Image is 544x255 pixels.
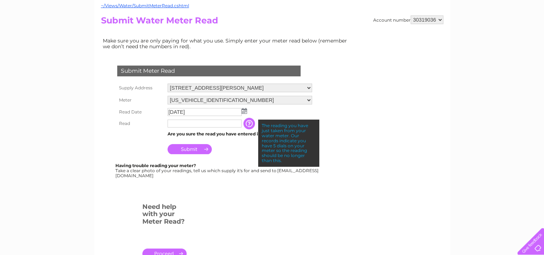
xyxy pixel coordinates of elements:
img: ... [242,108,247,114]
th: Read [115,118,166,129]
div: Account number [373,15,443,24]
div: The reading you have just taken from your water meter. Our records indicate you have 5 dials on y... [258,120,319,166]
td: Are you sure the read you have entered is correct? [166,129,314,139]
img: logo.png [19,19,56,41]
input: Information [243,118,256,129]
a: ~/Views/Water/SubmitMeterRead.cshtml [101,3,189,8]
th: Supply Address [115,82,166,94]
td: Make sure you are only paying for what you use. Simply enter your meter read below (remember we d... [101,36,353,51]
th: Read Date [115,106,166,118]
a: Water [417,31,431,36]
a: Log out [520,31,537,36]
a: Contact [496,31,514,36]
a: Energy [435,31,451,36]
a: 0333 014 3131 [408,4,458,13]
div: Clear Business is a trading name of Verastar Limited (registered in [GEOGRAPHIC_DATA] No. 3667643... [102,4,442,35]
h3: Need help with your Meter Read? [142,202,187,229]
a: Blog [481,31,492,36]
b: Having trouble reading your meter? [115,163,196,168]
input: Submit [168,144,212,154]
div: Take a clear photo of your readings, tell us which supply it's for and send to [EMAIL_ADDRESS][DO... [115,163,320,178]
div: Submit Meter Read [117,66,301,76]
h2: Submit Water Meter Read [101,15,443,29]
th: Meter [115,94,166,106]
a: Telecoms [456,31,477,36]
